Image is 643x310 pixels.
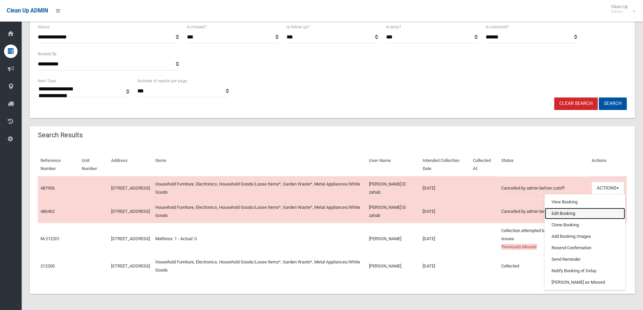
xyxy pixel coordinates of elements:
a: Clear Search [554,97,598,110]
a: 212200 [41,263,55,269]
a: Send Reminder [545,254,625,265]
td: Collected [499,254,589,278]
small: Admin [611,9,628,14]
td: Household Furniture, Electronics, Household Goods/Loose Items*, Garden Waste*, Metal Appliances/W... [153,254,366,278]
a: Resend Confirmation [545,242,625,254]
td: [DATE] [420,176,470,200]
th: Items [153,153,366,176]
td: Household Furniture, Electronics, Household Goods/Loose Items*, Garden Waste*, Metal Appliances/W... [153,200,366,223]
label: Is missed? [187,23,206,31]
span: Clean Up [608,4,635,14]
a: [PERSON_NAME] as Missed [545,277,625,288]
th: Address [108,153,153,176]
label: Is oversized? [486,23,509,31]
a: 487956 [41,186,55,191]
td: Mattress: 1 - Actual: 0 [153,223,366,254]
a: Clone Booking [545,219,625,231]
td: [DATE] [420,223,470,254]
a: [STREET_ADDRESS] [111,209,150,214]
th: Collected At [470,153,499,176]
label: Is early? [386,23,401,31]
button: Search [599,97,627,110]
td: [PERSON_NAME] [366,254,420,278]
label: Item Type [38,77,56,85]
td: Cancelled by admin before cutoff [499,176,589,200]
a: Add Booking Images [545,231,625,242]
a: Edit Booking [545,208,625,219]
td: [DATE] [420,200,470,223]
td: [PERSON_NAME] El zahab [366,176,420,200]
th: Status [499,153,589,176]
th: Intended Collection Date [420,153,470,176]
td: Cancelled by admin before cutoff [499,200,589,223]
td: [DATE] [420,254,470,278]
th: Reference Number [38,153,79,176]
button: Actions [592,182,624,194]
td: [PERSON_NAME] El zahab [366,200,420,223]
label: Booked By [38,50,57,58]
a: [STREET_ADDRESS] [111,186,150,191]
a: Notify Booking of Delay [545,265,625,277]
a: M-212201 [41,236,60,241]
span: Clean Up ADMIN [7,7,48,14]
a: [STREET_ADDRESS] [111,236,150,241]
th: Unit Number [79,153,108,176]
a: View Booking [545,196,625,208]
td: [PERSON_NAME] [366,223,420,254]
a: 486462 [41,209,55,214]
a: [STREET_ADDRESS] [111,263,150,269]
td: Collection attempted but driver reported issues [499,223,589,254]
td: Household Furniture, Electronics, Household Goods/Loose Items*, Garden Waste*, Metal Appliances/W... [153,176,366,200]
label: Number of results per page [137,77,187,85]
th: Actions [589,153,627,176]
span: Previously Missed [501,244,537,250]
header: Search Results [30,129,91,142]
label: Status [38,23,50,31]
th: User Name [366,153,420,176]
label: Is follow up? [287,23,310,31]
